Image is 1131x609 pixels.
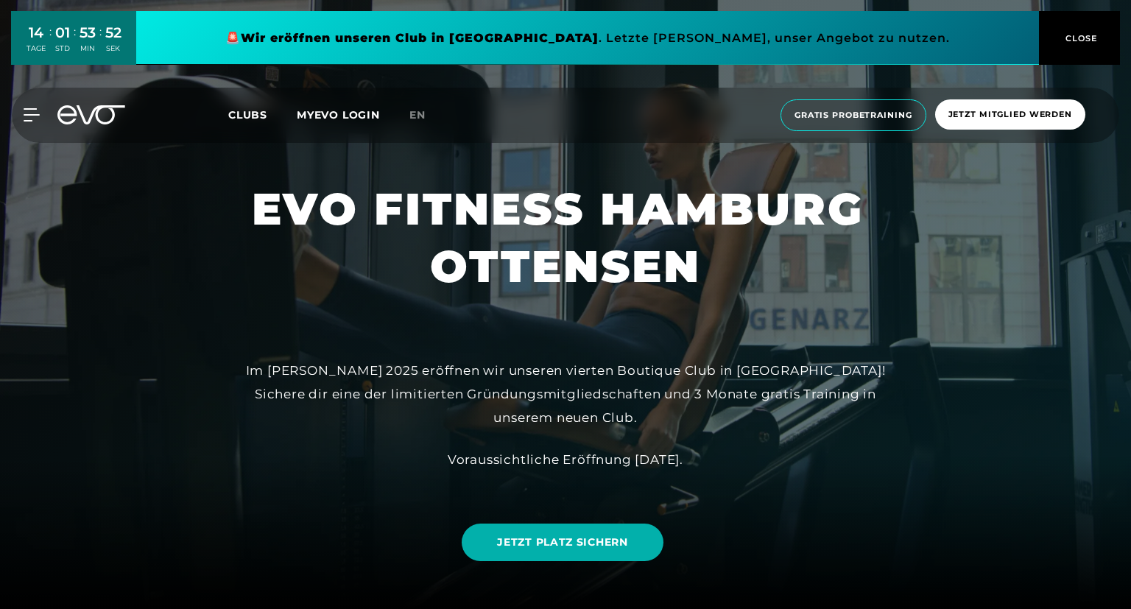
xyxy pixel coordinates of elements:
[948,108,1072,121] span: Jetzt Mitglied werden
[55,22,70,43] div: 01
[228,108,267,122] span: Clubs
[794,109,912,122] span: Gratis Probetraining
[74,24,76,63] div: :
[234,359,897,430] div: Im [PERSON_NAME] 2025 eröffnen wir unseren vierten Boutique Club in [GEOGRAPHIC_DATA]! Sichere di...
[409,108,426,122] span: en
[105,22,121,43] div: 52
[105,43,121,54] div: SEK
[49,24,52,63] div: :
[234,448,897,471] div: Voraussichtliche Eröffnung [DATE].
[409,107,443,124] a: en
[80,43,96,54] div: MIN
[80,22,96,43] div: 53
[228,108,297,122] a: Clubs
[776,99,931,131] a: Gratis Probetraining
[99,24,102,63] div: :
[252,180,879,295] h1: EVO FITNESS HAMBURG OTTENSEN
[297,108,380,122] a: MYEVO LOGIN
[497,535,627,550] span: JETZT PLATZ SICHERN
[462,524,663,561] a: JETZT PLATZ SICHERN
[27,22,46,43] div: 14
[27,43,46,54] div: TAGE
[55,43,70,54] div: STD
[1062,32,1098,45] span: CLOSE
[931,99,1090,131] a: Jetzt Mitglied werden
[1039,11,1120,65] button: CLOSE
